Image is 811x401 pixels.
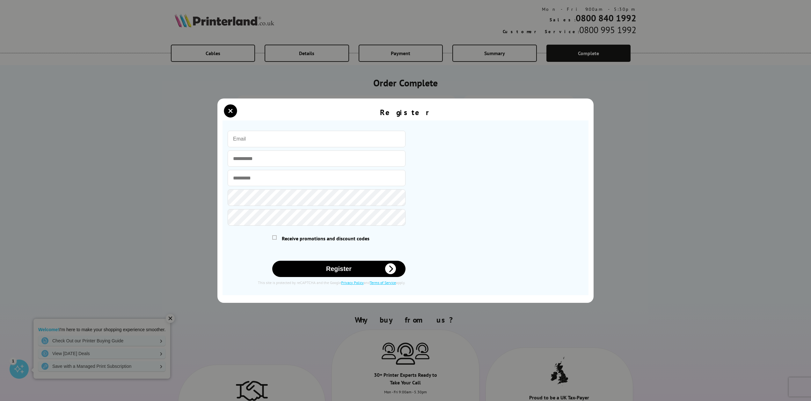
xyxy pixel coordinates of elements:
a: Terms of Service [370,280,396,285]
button: close modal [226,106,235,116]
div: This site is protected by reCAPTCHA and the Google and apply. [228,280,405,285]
button: Register [272,261,406,277]
span: Receive promotions and discount codes [282,235,369,242]
a: Privacy Policy [341,280,364,285]
input: Email [228,131,405,147]
div: Register [380,107,431,117]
